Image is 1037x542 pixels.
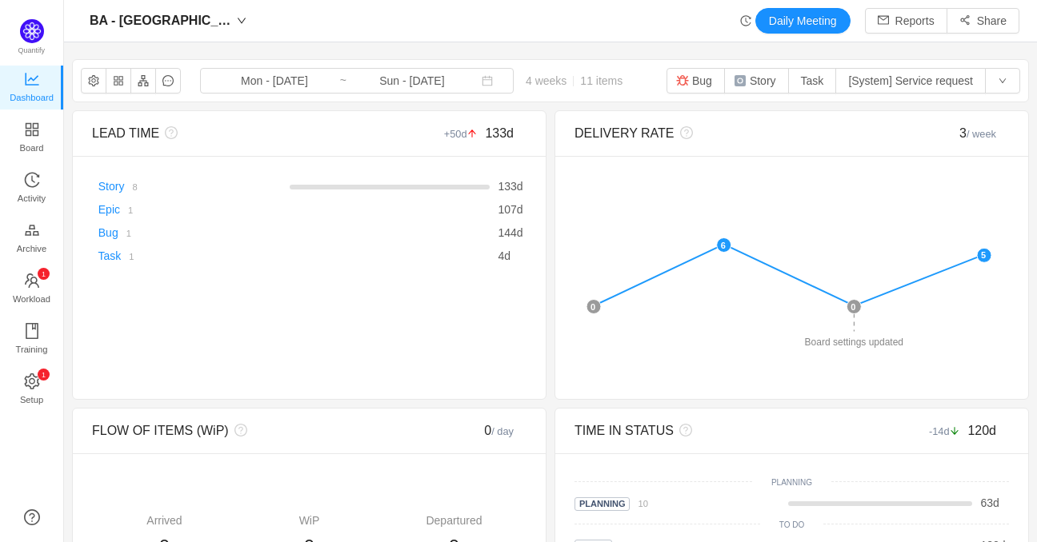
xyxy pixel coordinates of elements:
span: d [980,496,999,509]
i: icon: setting [24,373,40,389]
span: 4 weeks [514,74,635,87]
a: icon: question-circle [24,509,40,525]
span: 3 [959,126,996,140]
div: WiP [237,512,382,529]
span: 107 [498,203,516,216]
i: icon: question-circle [675,126,693,139]
span: 133d [485,126,514,140]
button: icon: mailReports [865,8,947,34]
span: Setup [20,384,43,416]
i: icon: gold [24,222,40,238]
p: 1 [41,369,45,381]
span: 63 [980,496,993,509]
span: 144 [498,226,516,239]
small: +50d [444,128,486,140]
input: Start date [210,72,339,90]
a: Activity [24,173,40,205]
i: icon: history [24,172,40,188]
i: icon: question-circle [159,126,178,139]
i: icon: calendar [482,75,493,86]
span: Board [20,132,44,164]
span: Workload [13,283,50,315]
small: 1 [129,252,134,261]
i: icon: team [24,273,40,289]
a: Board [24,122,40,154]
span: d [498,180,523,193]
input: End date [347,72,477,90]
button: Bug [667,68,725,94]
a: Archive [24,223,40,255]
i: icon: book [24,323,40,339]
div: DELIVERY RATE [575,124,900,143]
small: 1 [128,205,133,215]
span: d [498,203,523,216]
span: Dashboard [10,82,54,114]
div: FLOW OF ITEMS (WiP) [92,421,418,440]
button: icon: share-altShare [947,8,1019,34]
a: Task [98,249,122,262]
span: Quantify [18,46,46,54]
div: Board settings updated [802,332,907,353]
span: 133 [498,180,516,193]
small: 10 [638,499,647,508]
div: 0 [418,421,527,440]
button: icon: appstore [106,68,131,94]
a: icon: teamWorkload [24,273,40,305]
a: 8 [124,180,137,193]
i: icon: arrow-down [950,426,960,436]
span: BA - [GEOGRAPHIC_DATA] [90,8,232,34]
img: Quantify [20,19,44,43]
button: icon: setting [81,68,106,94]
sup: 1 [38,369,50,381]
span: 120d [967,424,996,437]
span: d [498,249,510,262]
small: 8 [132,182,137,192]
span: Activity [18,182,46,214]
button: Daily Meeting [755,8,851,34]
small: TO DO [779,520,804,529]
button: [System] Service request [835,68,986,94]
div: TIME IN STATUS [575,421,900,440]
span: 11 items [580,74,623,87]
i: icon: down [237,16,246,26]
a: Epic [98,203,120,216]
button: icon: message [155,68,181,94]
button: Story [724,68,789,94]
small: / day [491,425,514,437]
small: 1 [126,229,131,238]
i: icon: arrow-up [467,129,478,139]
div: Arrived [92,512,237,529]
a: Training [24,324,40,356]
i: icon: question-circle [229,424,247,436]
small: PLANNING [771,478,812,487]
span: d [498,226,523,239]
button: Task [788,68,837,94]
span: Planning [575,497,630,511]
div: Departured [382,512,527,529]
button: icon: apartment [130,68,156,94]
img: 10303 [676,74,689,87]
button: icon: down [985,68,1020,94]
a: 1 [121,249,134,262]
a: Bug [98,226,118,239]
span: 4 [498,249,504,262]
img: 10300 [734,74,747,87]
small: -14d [929,425,967,437]
a: 1 [120,203,133,216]
a: Dashboard [24,72,40,104]
i: icon: history [740,15,751,26]
p: 1 [41,268,45,280]
i: icon: appstore [24,122,40,137]
i: icon: question-circle [674,424,692,436]
i: icon: line-chart [24,71,40,87]
span: LEAD TIME [92,126,159,140]
a: 10 [630,496,647,509]
a: Story [98,180,125,193]
span: Archive [17,233,46,265]
small: / week [967,128,996,140]
a: icon: settingSetup [24,374,40,406]
a: 1 [118,226,131,239]
span: Training [15,333,47,365]
sup: 1 [38,268,50,280]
